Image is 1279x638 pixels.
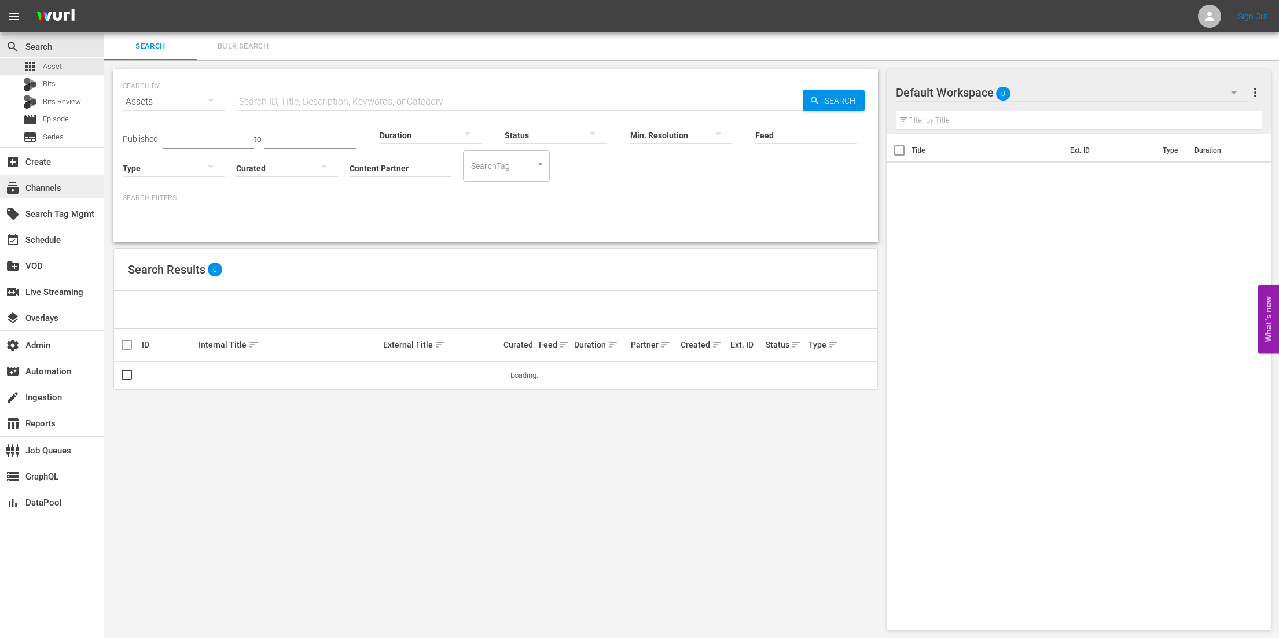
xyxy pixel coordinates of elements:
span: Bits [43,78,56,90]
span: Loading... [510,371,542,379]
div: Duration [574,338,627,352]
span: sort [660,340,671,350]
span: Asset [43,61,62,72]
span: menu [7,9,21,23]
span: Search [820,90,865,111]
span: Asset [23,60,37,73]
div: ID [142,340,195,349]
th: Type [1156,134,1188,167]
span: GraphQL [6,470,20,484]
button: more_vert [1248,79,1262,106]
span: sort [712,340,722,350]
span: sort [791,340,802,350]
span: more_vert [1248,86,1262,99]
span: Series [23,130,37,144]
p: Search Filters: [123,193,869,203]
div: Partner [631,338,677,352]
span: Search [6,40,20,54]
span: Channels [6,181,20,195]
span: VOD [6,259,20,273]
span: 0 [996,82,1010,106]
span: Bulk Search [204,40,282,53]
span: Search Tag Mgmt [6,207,20,221]
span: Series [43,131,64,143]
span: Create [6,155,20,169]
div: Curated [503,340,535,349]
span: to [254,134,262,143]
div: Status [766,338,805,352]
div: Type [808,338,833,352]
th: Title [912,134,1063,167]
span: Reports [6,416,20,430]
img: ans4CAIJ8jUAAAAAAAAAAAAAAAAAAAAAAAAgQb4GAAAAAAAAAAAAAAAAAAAAAAAAJMjXAAAAAAAAAAAAAAAAAAAAAAAAgAT5G... [28,3,83,30]
span: Episode [43,113,69,125]
div: External Title [383,338,500,352]
button: Open [535,158,546,169]
div: Feed [539,338,571,352]
a: Sign Out [1238,12,1268,21]
div: Assets [123,86,225,118]
div: Bits Review [23,95,37,109]
div: Created [681,338,727,352]
span: Schedule [6,233,20,247]
span: Job Queues [6,444,20,458]
span: sort [559,340,569,350]
div: Default Workspace [896,76,1248,109]
span: Ingestion [6,390,20,404]
span: sort [435,340,445,350]
div: Internal Title [199,338,380,352]
span: 0 [208,263,222,276]
div: Ext. ID [730,340,762,349]
span: Published: [123,134,160,143]
span: Search Results [128,263,205,276]
span: sort [608,340,618,350]
span: Live Streaming [6,285,20,299]
span: Overlays [6,311,20,325]
span: sort [828,340,839,350]
span: Episode [23,113,37,127]
button: Search [803,90,865,111]
th: Duration [1188,134,1257,167]
span: DataPool [6,496,20,510]
div: Bits [23,78,37,91]
span: sort [248,340,259,350]
span: Automation [6,364,20,378]
span: Bits Review [43,96,81,108]
th: Ext. ID [1063,134,1156,167]
span: Search [111,40,190,53]
span: Admin [6,338,20,352]
button: Open Feedback Widget [1258,285,1279,353]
